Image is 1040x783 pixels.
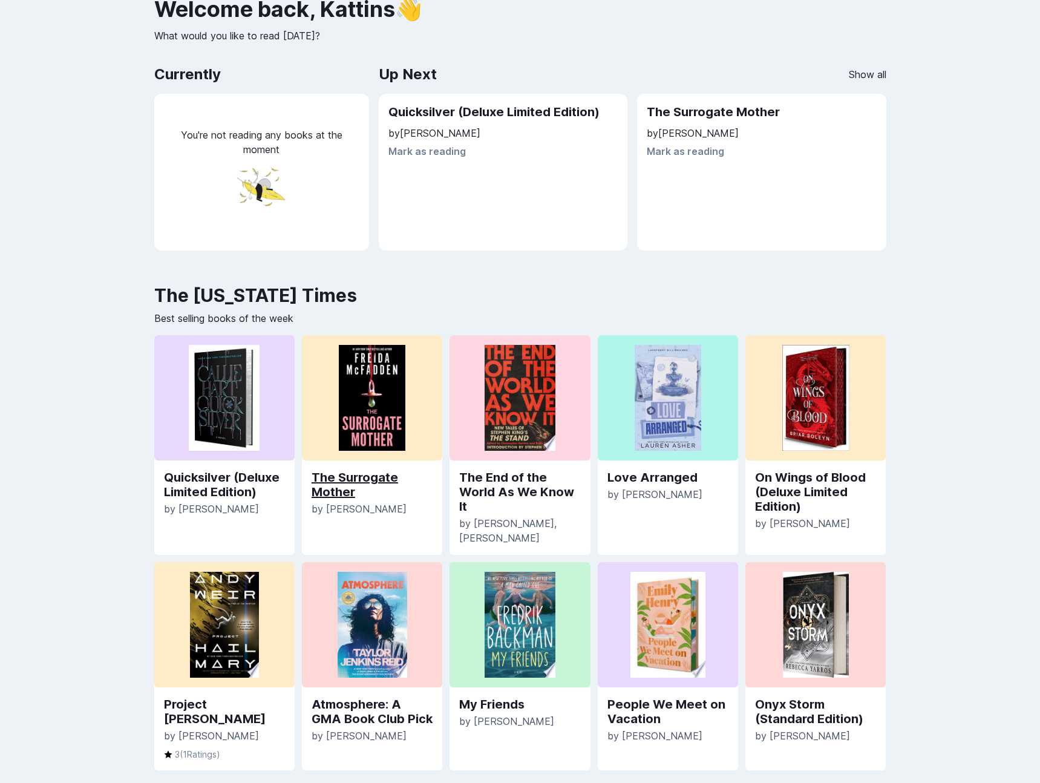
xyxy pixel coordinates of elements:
p: by [755,516,876,531]
a: On Wings of Blood (Deluxe Limited Edition) [755,470,876,514]
img: floater.png [231,157,292,217]
img: Woman paying for a purchase [782,345,849,451]
p: What would you like to read [DATE]? [154,28,886,43]
p: 3 ( 1 Ratings) [164,748,285,761]
p: You're not reading any books at the moment [166,128,357,157]
img: Woman paying for a purchase [189,345,260,451]
span: [PERSON_NAME] [178,730,259,742]
button: Mark as reading [388,145,466,157]
p: by [PERSON_NAME] [647,126,877,140]
p: by [459,516,580,545]
p: by [164,502,285,516]
p: by [312,729,433,743]
a: Project [PERSON_NAME] [164,697,285,726]
h2: Currently [154,62,369,87]
h2: Up Next [379,62,437,87]
span: [PERSON_NAME] [474,715,554,727]
a: People We Meet on Vacation [607,697,728,726]
span: [PERSON_NAME] [326,503,407,515]
span: [PERSON_NAME] [622,488,702,500]
span: [PERSON_NAME] [474,517,554,529]
img: Woman paying for a purchase [485,345,555,451]
p: by [755,729,876,743]
a: My Friends [459,697,580,712]
span: [PERSON_NAME] [622,730,702,742]
p: by [459,714,580,729]
a: The Surrogate Mother [312,470,433,499]
h2: The [US_STATE] Times [154,284,886,306]
img: Woman paying for a purchase [635,345,701,451]
img: Woman paying for a purchase [338,572,407,678]
a: Show all [849,67,886,82]
a: Love Arranged [607,470,728,485]
span: [PERSON_NAME] [326,730,407,742]
span: [PERSON_NAME] [178,503,259,515]
img: Woman paying for a purchase [190,572,259,678]
a: The End of the World As We Know It [459,470,580,514]
h2: Quicksilver (Deluxe Limited Edition) [388,103,618,121]
img: Woman paying for a purchase [485,572,555,678]
p: Best selling books of the week [154,311,886,326]
p: by [607,487,728,502]
span: [PERSON_NAME] [770,517,850,529]
p: by [607,729,728,743]
a: Atmosphere: A GMA Book Club Pick [312,697,433,726]
p: by [312,502,433,516]
a: Onyx Storm (Standard Edition) [755,697,876,726]
h2: The Surrogate Mother [647,103,877,121]
p: by [164,729,285,743]
img: Woman paying for a purchase [783,572,849,678]
img: Woman paying for a purchase [339,345,405,451]
span: [PERSON_NAME] [770,730,850,742]
p: by [PERSON_NAME] [388,126,618,140]
a: Quicksilver (Deluxe Limited Edition) [164,470,285,499]
img: Woman paying for a purchase [630,572,705,678]
button: Mark as reading [647,145,724,157]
